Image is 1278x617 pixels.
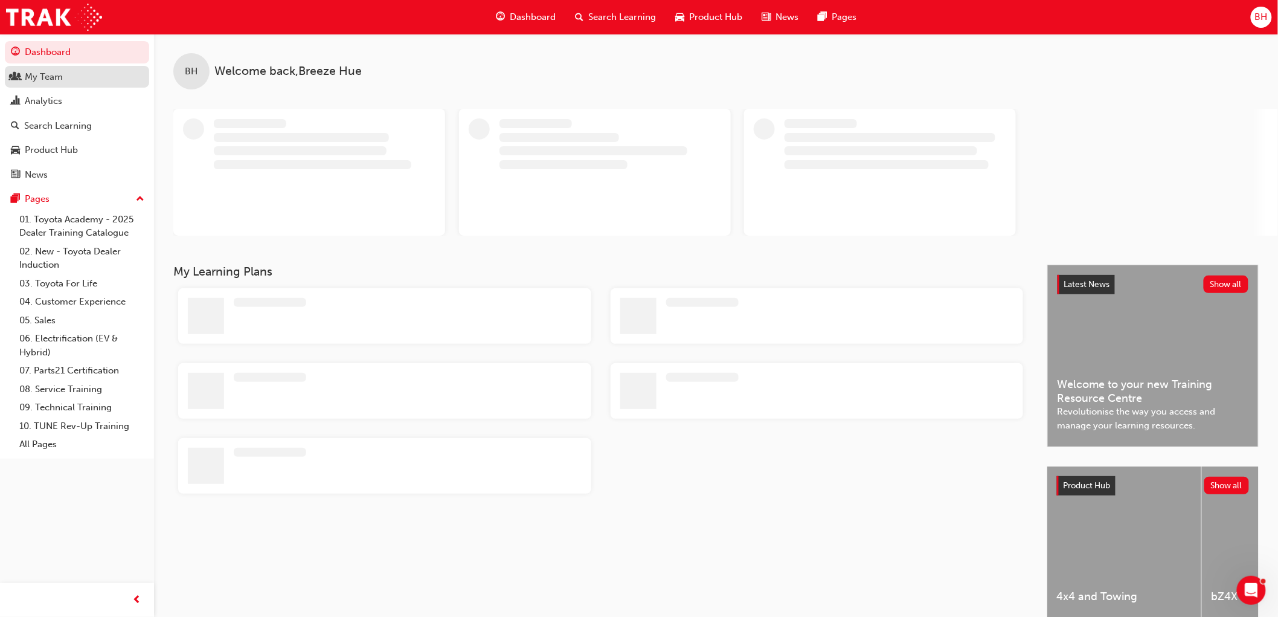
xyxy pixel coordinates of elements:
[753,5,809,30] a: news-iconNews
[133,593,142,608] span: prev-icon
[25,192,50,206] div: Pages
[1064,279,1110,289] span: Latest News
[832,10,857,24] span: Pages
[676,10,685,25] span: car-icon
[762,10,771,25] span: news-icon
[24,119,92,133] div: Search Learning
[1204,276,1249,293] button: Show all
[1251,7,1272,28] button: BH
[5,164,149,186] a: News
[11,145,20,156] span: car-icon
[173,265,1028,279] h3: My Learning Plans
[496,10,506,25] span: guage-icon
[510,10,556,24] span: Dashboard
[666,5,753,30] a: car-iconProduct Hub
[185,65,198,79] span: BH
[589,10,657,24] span: Search Learning
[809,5,867,30] a: pages-iconPages
[1047,265,1259,447] a: Latest NewsShow allWelcome to your new Training Resource CentreRevolutionise the way you access a...
[1058,275,1248,294] a: Latest NewsShow all
[25,94,62,108] div: Analytics
[1058,378,1248,405] span: Welcome to your new Training Resource Centre
[5,90,149,112] a: Analytics
[776,10,799,24] span: News
[25,143,78,157] div: Product Hub
[11,96,20,107] span: chart-icon
[1058,405,1248,432] span: Revolutionise the way you access and manage your learning resources.
[1057,590,1192,604] span: 4x4 and Towing
[818,10,827,25] span: pages-icon
[14,435,149,454] a: All Pages
[14,242,149,274] a: 02. New - Toyota Dealer Induction
[487,5,566,30] a: guage-iconDashboard
[5,41,149,63] a: Dashboard
[1204,477,1250,494] button: Show all
[14,398,149,417] a: 09. Technical Training
[5,66,149,88] a: My Team
[136,192,144,207] span: up-icon
[14,292,149,311] a: 04. Customer Experience
[25,168,48,182] div: News
[6,4,102,31] img: Trak
[1255,10,1268,24] span: BH
[11,170,20,181] span: news-icon
[14,380,149,399] a: 08. Service Training
[5,139,149,161] a: Product Hub
[5,115,149,137] a: Search Learning
[1057,476,1249,496] a: Product HubShow all
[214,65,362,79] span: Welcome back , Breeze Hue
[5,188,149,210] button: Pages
[25,70,63,84] div: My Team
[11,72,20,83] span: people-icon
[11,194,20,205] span: pages-icon
[576,10,584,25] span: search-icon
[14,311,149,330] a: 05. Sales
[14,210,149,242] a: 01. Toyota Academy - 2025 Dealer Training Catalogue
[1064,480,1111,491] span: Product Hub
[14,361,149,380] a: 07. Parts21 Certification
[5,39,149,188] button: DashboardMy TeamAnalyticsSearch LearningProduct HubNews
[14,329,149,361] a: 06. Electrification (EV & Hybrid)
[566,5,666,30] a: search-iconSearch Learning
[11,47,20,58] span: guage-icon
[1237,576,1266,605] iframe: Intercom live chat
[14,274,149,293] a: 03. Toyota For Life
[690,10,743,24] span: Product Hub
[11,121,19,132] span: search-icon
[14,417,149,436] a: 10. TUNE Rev-Up Training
